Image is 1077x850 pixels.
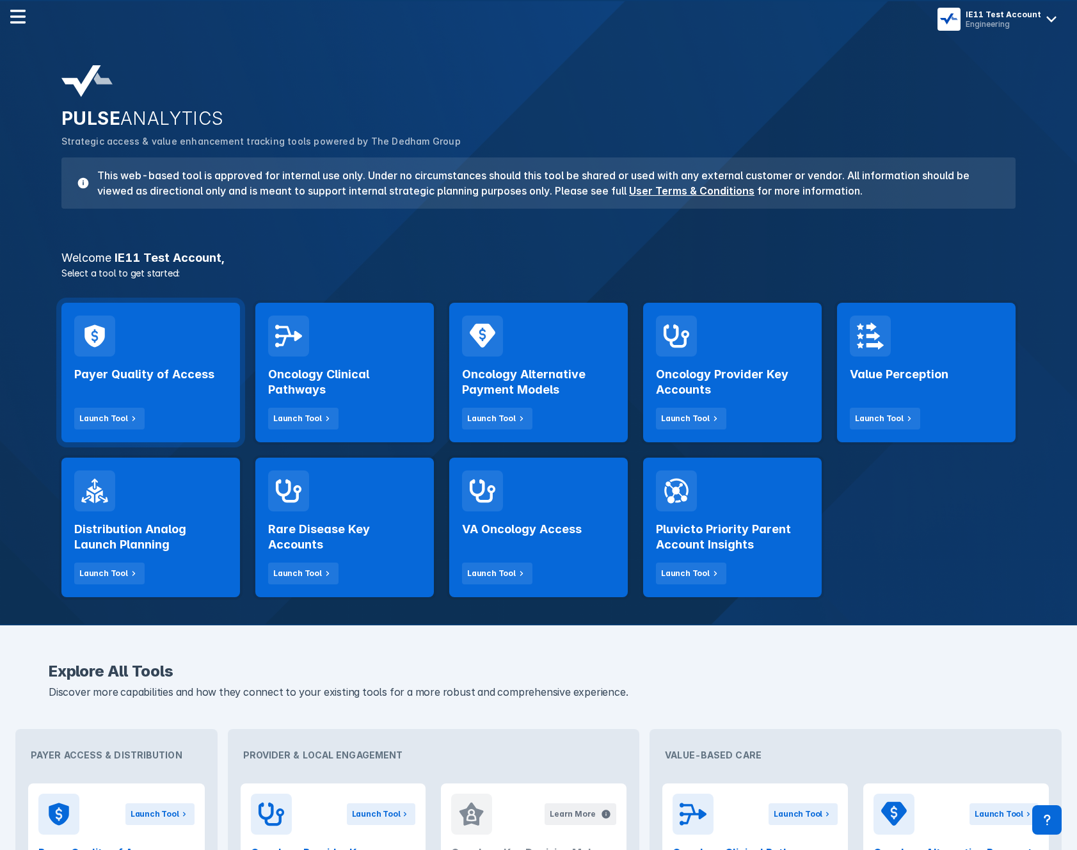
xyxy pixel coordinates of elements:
[79,568,128,579] div: Launch Tool
[467,568,516,579] div: Launch Tool
[268,408,339,429] button: Launch Tool
[975,808,1023,820] div: Launch Tool
[79,413,128,424] div: Launch Tool
[74,522,227,552] h2: Distribution Analog Launch Planning
[61,303,240,442] a: Payer Quality of AccessLaunch Tool
[966,10,1041,19] div: IE11 Test Account
[545,803,616,825] button: Learn More
[966,19,1041,29] div: Engineering
[850,367,948,382] h2: Value Perception
[656,563,726,584] button: Launch Tool
[462,408,532,429] button: Launch Tool
[347,803,416,825] button: Launch Tool
[661,413,710,424] div: Launch Tool
[74,563,145,584] button: Launch Tool
[61,458,240,597] a: Distribution Analog Launch PlanningLaunch Tool
[54,266,1023,280] p: Select a tool to get started:
[20,734,212,776] div: Payer Access & Distribution
[940,10,958,28] img: menu button
[273,413,322,424] div: Launch Tool
[855,413,904,424] div: Launch Tool
[10,9,26,24] img: menu--horizontal.svg
[462,367,615,397] h2: Oncology Alternative Payment Models
[969,803,1039,825] button: Launch Tool
[49,664,1028,679] h2: Explore All Tools
[131,808,179,820] div: Launch Tool
[629,184,754,197] a: User Terms & Conditions
[125,803,195,825] button: Launch Tool
[656,367,809,397] h2: Oncology Provider Key Accounts
[352,808,401,820] div: Launch Tool
[656,408,726,429] button: Launch Tool
[643,458,822,597] a: Pluvicto Priority Parent Account InsightsLaunch Tool
[255,458,434,597] a: Rare Disease Key AccountsLaunch Tool
[61,108,1016,129] h2: PULSE
[268,367,421,397] h2: Oncology Clinical Pathways
[449,458,628,597] a: VA Oncology AccessLaunch Tool
[54,252,1023,264] h3: IE11 Test Account ,
[643,303,822,442] a: Oncology Provider Key AccountsLaunch Tool
[462,563,532,584] button: Launch Tool
[233,734,635,776] div: Provider & Local Engagement
[1032,805,1062,835] div: Contact Support
[550,808,596,820] div: Learn More
[462,522,582,537] h2: VA Oncology Access
[268,522,421,552] h2: Rare Disease Key Accounts
[61,65,113,97] img: pulse-analytics-logo
[120,108,224,129] span: ANALYTICS
[255,303,434,442] a: Oncology Clinical PathwaysLaunch Tool
[61,134,1016,148] p: Strategic access & value enhancement tracking tools powered by The Dedham Group
[837,303,1016,442] a: Value PerceptionLaunch Tool
[49,684,1028,701] p: Discover more capabilities and how they connect to your existing tools for a more robust and comp...
[268,563,339,584] button: Launch Tool
[850,408,920,429] button: Launch Tool
[656,522,809,552] h2: Pluvicto Priority Parent Account Insights
[655,734,1057,776] div: Value-Based Care
[449,303,628,442] a: Oncology Alternative Payment ModelsLaunch Tool
[774,808,822,820] div: Launch Tool
[467,413,516,424] div: Launch Tool
[74,408,145,429] button: Launch Tool
[61,251,111,264] span: Welcome
[90,168,1000,198] h3: This web-based tool is approved for internal use only. Under no circumstances should this tool be...
[661,568,710,579] div: Launch Tool
[769,803,838,825] button: Launch Tool
[273,568,322,579] div: Launch Tool
[74,367,214,382] h2: Payer Quality of Access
